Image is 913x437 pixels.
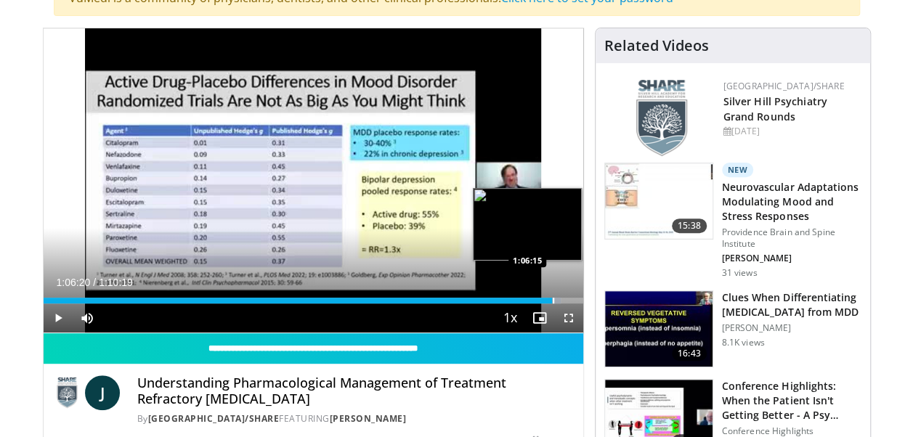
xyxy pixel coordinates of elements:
[722,163,754,177] p: New
[73,303,102,332] button: Mute
[85,375,120,410] a: J
[722,425,861,437] p: Conference Highlights
[722,226,861,250] p: Providence Brain and Spine Institute
[722,322,861,334] p: [PERSON_NAME]
[722,379,861,422] h3: Conference Highlights: When the Patient Isn't Getting Better - A Psy…
[137,412,572,425] div: By FEATURING
[57,277,91,288] span: 1:06:20
[722,253,861,264] p: [PERSON_NAME]
[605,163,713,239] img: 4562edde-ec7e-4758-8328-0659f7ef333d.150x105_q85_crop-smart_upscale.jpg
[604,290,861,367] a: 16:43 Clues When Differentiating [MEDICAL_DATA] from MDD [PERSON_NAME] 8.1K views
[44,303,73,332] button: Play
[722,267,758,279] p: 31 views
[473,188,582,261] img: image.jpeg
[604,163,861,279] a: 15:38 New Neurovascular Adaptations Modulating Mood and Stress Responses Providence Brain and Spi...
[636,80,687,156] img: f8aaeb6d-318f-4fcf-bd1d-54ce21f29e87.png.150x105_q85_autocrop_double_scale_upscale_version-0.2.png
[330,412,407,425] a: [PERSON_NAME]
[722,337,765,348] p: 8.1K views
[44,28,583,333] video-js: Video Player
[723,80,845,92] a: [GEOGRAPHIC_DATA]/SHARE
[723,94,827,123] a: Silver Hill Psychiatry Grand Rounds
[148,412,280,425] a: [GEOGRAPHIC_DATA]/SHARE
[672,346,707,361] span: 16:43
[722,290,861,319] h3: Clues When Differentiating [MEDICAL_DATA] from MDD
[604,37,709,54] h4: Related Videos
[99,277,133,288] span: 1:10:19
[554,303,583,332] button: Fullscreen
[137,375,572,407] h4: Understanding Pharmacological Management of Treatment Refractory [MEDICAL_DATA]
[93,277,96,288] span: /
[496,303,525,332] button: Playback Rate
[672,218,707,233] span: 15:38
[55,375,79,410] img: Silver Hill Hospital/SHARE
[44,298,583,303] div: Progress Bar
[525,303,554,332] button: Disable picture-in-picture mode
[605,291,713,367] img: a6520382-d332-4ed3-9891-ee688fa49237.150x105_q85_crop-smart_upscale.jpg
[722,180,861,224] h3: Neurovascular Adaptations Modulating Mood and Stress Responses
[723,125,859,138] div: [DATE]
